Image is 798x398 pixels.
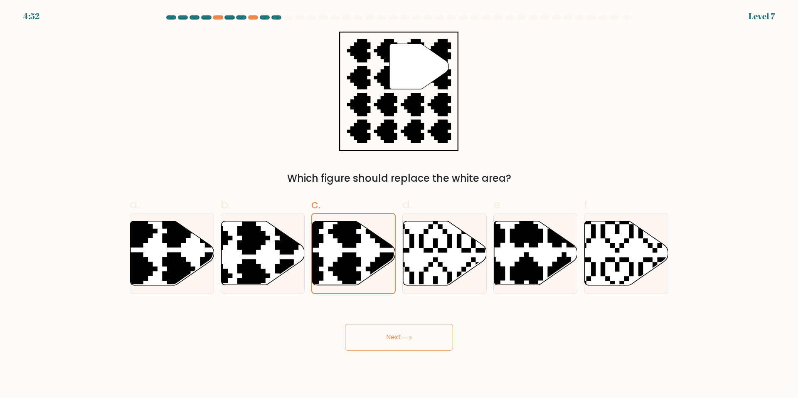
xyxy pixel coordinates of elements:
span: e. [493,196,502,213]
g: " [390,44,449,89]
div: Which figure should replace the white area? [135,171,663,186]
span: c. [311,196,320,213]
button: Next [345,324,453,351]
span: f. [584,196,590,213]
span: a. [130,196,140,213]
div: 4:52 [23,10,39,22]
div: Level 7 [749,10,775,22]
span: b. [221,196,231,213]
span: d. [402,196,412,213]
